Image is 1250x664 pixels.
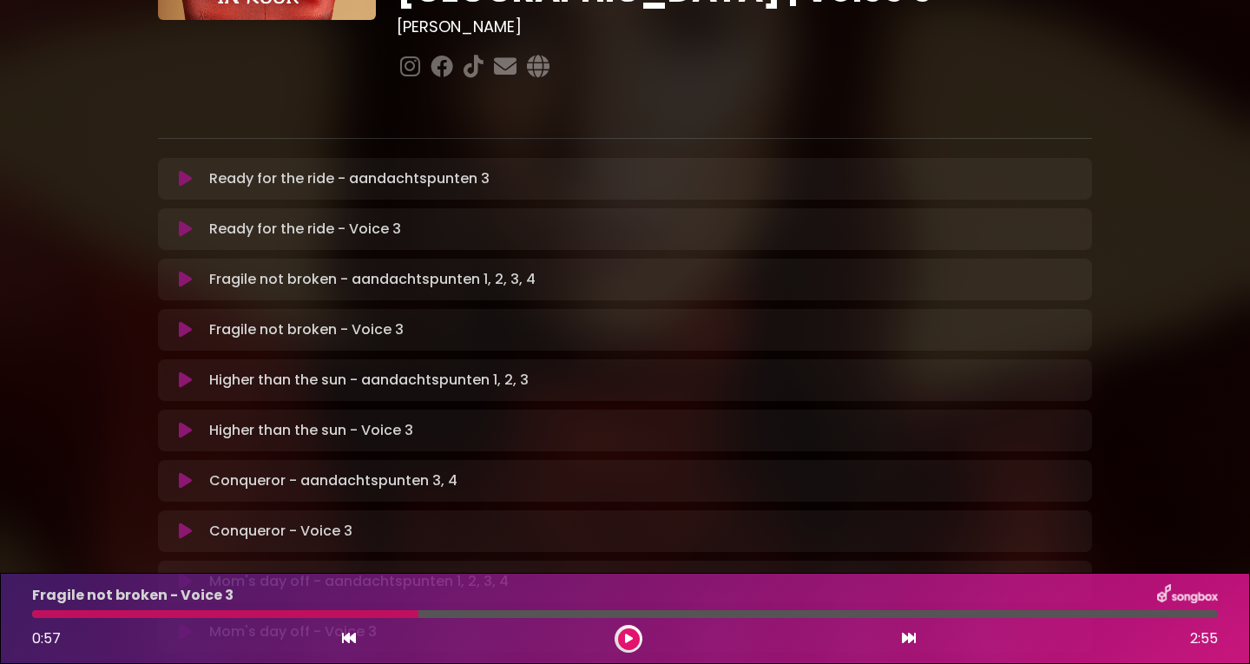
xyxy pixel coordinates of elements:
span: 0:57 [32,628,61,648]
p: Fragile not broken - Voice 3 [209,319,404,340]
span: 2:55 [1190,628,1218,649]
p: Fragile not broken - aandachtspunten 1, 2, 3, 4 [209,269,536,290]
p: Ready for the ride - Voice 3 [209,219,401,240]
p: Mom's day off - aandachtspunten 1, 2, 3, 4 [209,571,509,592]
h3: [PERSON_NAME] [397,17,1092,36]
p: Higher than the sun - aandachtspunten 1, 2, 3 [209,370,529,391]
p: Higher than the sun - Voice 3 [209,420,413,441]
p: Ready for the ride - aandachtspunten 3 [209,168,490,189]
img: songbox-logo-white.png [1157,584,1218,607]
p: Conqueror - Voice 3 [209,521,352,542]
p: Conqueror - aandachtspunten 3, 4 [209,470,457,491]
p: Fragile not broken - Voice 3 [32,585,234,606]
